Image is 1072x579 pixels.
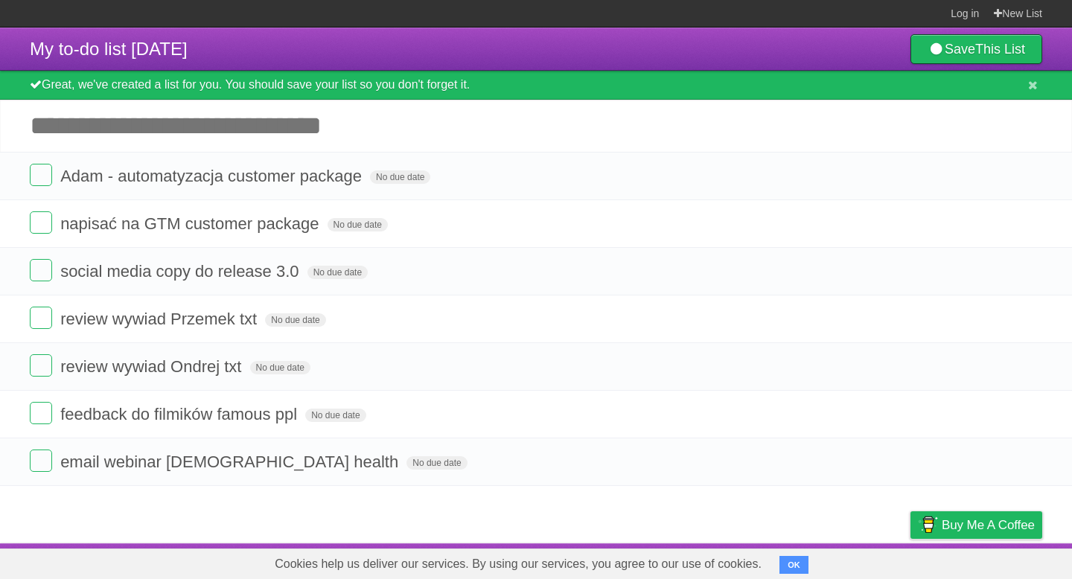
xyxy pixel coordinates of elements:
span: napisać na GTM customer package [60,214,322,233]
label: Done [30,164,52,186]
span: Adam - automatyzacja customer package [60,167,366,185]
a: Suggest a feature [948,547,1042,575]
span: No due date [305,409,366,422]
a: Buy me a coffee [910,511,1042,539]
label: Done [30,259,52,281]
img: Buy me a coffee [918,512,938,537]
span: email webinar [DEMOGRAPHIC_DATA] health [60,452,402,471]
a: Privacy [891,547,930,575]
span: Cookies help us deliver our services. By using our services, you agree to our use of cookies. [260,549,776,579]
a: About [712,547,744,575]
label: Done [30,450,52,472]
label: Done [30,354,52,377]
span: No due date [328,218,388,231]
span: review wywiad Przemek txt [60,310,261,328]
span: No due date [265,313,325,327]
a: Terms [840,547,873,575]
span: No due date [250,361,310,374]
span: Buy me a coffee [942,512,1035,538]
button: OK [779,556,808,574]
a: Developers [762,547,822,575]
span: No due date [307,266,368,279]
span: social media copy do release 3.0 [60,262,302,281]
label: Done [30,402,52,424]
label: Done [30,211,52,234]
span: My to-do list [DATE] [30,39,188,59]
label: Done [30,307,52,329]
span: No due date [370,170,430,184]
b: This List [975,42,1025,57]
a: SaveThis List [910,34,1042,64]
span: feedback do filmików famous ppl [60,405,301,423]
span: No due date [406,456,467,470]
span: review wywiad Ondrej txt [60,357,245,376]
